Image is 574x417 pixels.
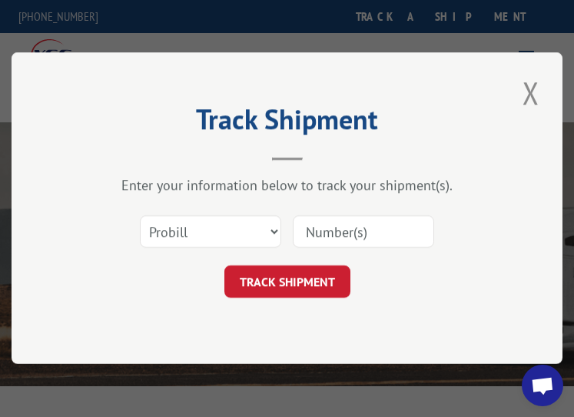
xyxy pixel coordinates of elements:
input: Number(s) [292,216,433,249]
div: Enter your information below to track your shipment(s). [88,177,486,195]
a: Open chat [522,365,563,406]
button: Close modal [517,72,543,114]
h2: Track Shipment [88,108,486,138]
button: TRACK SHIPMENT [224,266,350,299]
